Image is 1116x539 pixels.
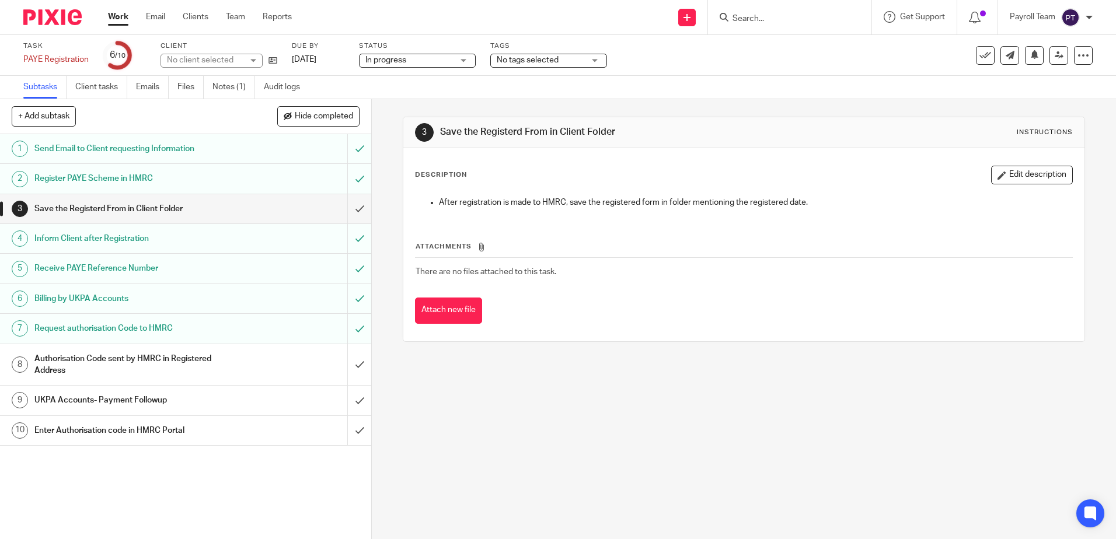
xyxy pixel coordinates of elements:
a: Client tasks [75,76,127,99]
div: 7 [12,320,28,337]
div: 5 [12,261,28,277]
span: There are no files attached to this task. [416,268,556,276]
p: Payroll Team [1010,11,1055,23]
h1: Send Email to Client requesting Information [34,140,235,157]
h1: Enter Authorisation code in HMRC Portal [34,422,235,439]
button: Edit description [991,166,1073,184]
div: 2 [12,171,28,187]
p: Description [415,170,467,180]
div: 6 [110,48,125,62]
h1: Inform Client after Registration [34,230,235,247]
a: Team [226,11,245,23]
div: 1 [12,141,28,157]
a: Emails [136,76,169,99]
img: Pixie [23,9,82,25]
input: Search [731,14,836,24]
h1: Save the Registerd From in Client Folder [34,200,235,218]
a: Notes (1) [212,76,255,99]
span: No tags selected [497,56,559,64]
a: Reports [263,11,292,23]
div: 9 [12,392,28,408]
h1: Save the Registerd From in Client Folder [440,126,769,138]
span: Attachments [416,243,472,250]
div: 8 [12,356,28,373]
div: No client selected [167,54,243,66]
h1: Register PAYE Scheme in HMRC [34,170,235,187]
a: Email [146,11,165,23]
a: Audit logs [264,76,309,99]
button: + Add subtask [12,106,76,126]
a: Clients [183,11,208,23]
div: 6 [12,290,28,307]
span: In progress [365,56,406,64]
span: Hide completed [295,112,353,121]
div: PAYE Registration [23,54,89,65]
button: Attach new file [415,297,482,324]
a: Files [177,76,204,99]
label: Tags [490,41,607,51]
h1: Request authorisation Code to HMRC [34,320,235,337]
div: 3 [415,123,434,142]
small: /10 [115,52,125,59]
a: Work [108,11,128,23]
div: 10 [12,422,28,439]
img: svg%3E [1061,8,1080,27]
h1: Receive PAYE Reference Number [34,260,235,277]
div: 4 [12,230,28,247]
p: After registration is made to HMRC, save the registered form in folder mentioning the registered ... [439,197,1072,208]
span: [DATE] [292,55,316,64]
h1: Authorisation Code sent by HMRC in Registered Address [34,350,235,380]
h1: Billing by UKPA Accounts [34,290,235,307]
label: Due by [292,41,344,51]
a: Subtasks [23,76,67,99]
h1: UKPA Accounts- Payment Followup [34,391,235,409]
label: Client [161,41,277,51]
div: 3 [12,201,28,217]
label: Task [23,41,89,51]
label: Status [359,41,476,51]
button: Hide completed [277,106,360,126]
div: Instructions [1017,128,1073,137]
span: Get Support [900,13,945,21]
